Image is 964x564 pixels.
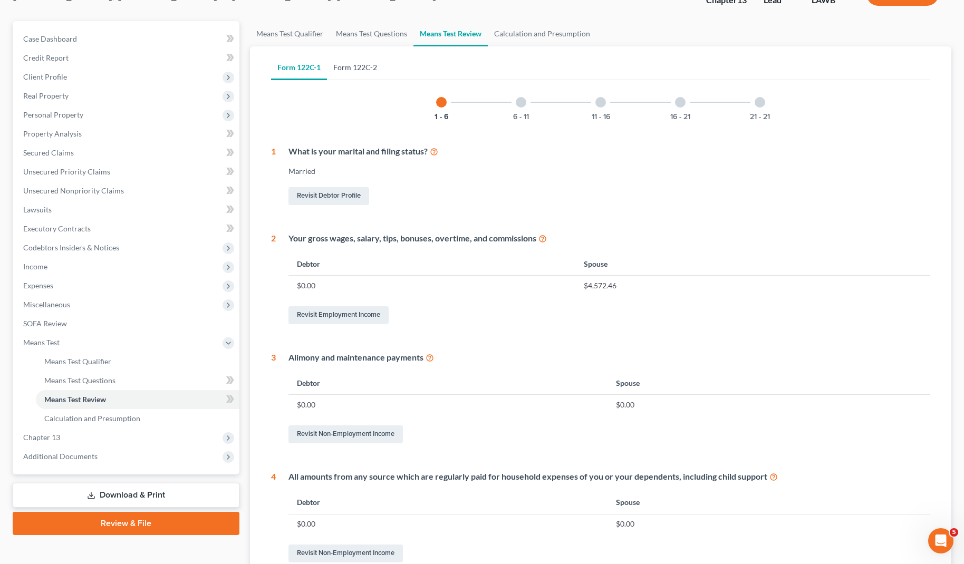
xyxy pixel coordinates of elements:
a: Case Dashboard [15,30,239,48]
a: Unsecured Nonpriority Claims [15,181,239,200]
a: Revisit Non-Employment Income [288,544,403,562]
button: 21 - 21 [750,113,770,121]
span: 5 [950,528,958,537]
span: Additional Documents [23,452,98,461]
a: SOFA Review [15,314,239,333]
td: $0.00 [288,276,575,296]
th: Debtor [288,252,575,275]
button: 16 - 21 [670,113,690,121]
span: Lawsuits [23,205,52,214]
span: Real Property [23,91,69,100]
td: $0.00 [608,514,930,534]
div: Married [288,166,930,177]
div: What is your marital and filing status? [288,145,930,158]
button: 11 - 16 [592,113,610,121]
span: Unsecured Nonpriority Claims [23,186,124,195]
a: Means Test Qualifier [36,352,239,371]
a: Means Test Review [413,21,488,46]
button: 1 - 6 [435,113,449,121]
span: Means Test Questions [44,376,115,385]
div: 3 [271,352,276,445]
div: 2 [271,232,276,326]
td: $0.00 [288,395,608,415]
a: Lawsuits [15,200,239,219]
td: $4,572.46 [575,276,930,296]
span: Codebtors Insiders & Notices [23,243,119,252]
a: Means Test Review [36,390,239,409]
span: Means Test Review [44,395,106,404]
a: Secured Claims [15,143,239,162]
span: Unsecured Priority Claims [23,167,110,176]
a: Unsecured Priority Claims [15,162,239,181]
th: Debtor [288,372,608,395]
td: $0.00 [288,514,608,534]
a: Form 122C-2 [327,55,383,80]
div: 1 [271,145,276,207]
span: Income [23,262,47,271]
span: Property Analysis [23,129,82,138]
span: Means Test Qualifier [44,357,111,366]
a: Means Test Qualifier [250,21,330,46]
span: Miscellaneous [23,300,70,309]
div: All amounts from any source which are regularly paid for household expenses of you or your depend... [288,471,930,483]
a: Means Test Questions [36,371,239,390]
a: Credit Report [15,48,239,67]
span: Calculation and Presumption [44,414,140,423]
span: Case Dashboard [23,34,77,43]
th: Spouse [608,491,930,514]
span: Secured Claims [23,148,74,157]
div: Your gross wages, salary, tips, bonuses, overtime, and commissions [288,232,930,245]
a: Executory Contracts [15,219,239,238]
a: Form 122C-1 [271,55,327,80]
a: Calculation and Presumption [36,409,239,428]
span: Means Test [23,338,60,347]
a: Download & Print [13,483,239,508]
th: Debtor [288,491,608,514]
a: Calculation and Presumption [488,21,596,46]
a: Revisit Employment Income [288,306,389,324]
div: Alimony and maintenance payments [288,352,930,364]
span: Personal Property [23,110,83,119]
span: Credit Report [23,53,69,62]
button: 6 - 11 [513,113,529,121]
iframe: Intercom live chat [928,528,953,553]
span: Client Profile [23,72,67,81]
th: Spouse [575,252,930,275]
span: Chapter 13 [23,433,60,442]
a: Review & File [13,512,239,535]
a: Means Test Questions [330,21,413,46]
td: $0.00 [608,395,930,415]
span: SOFA Review [23,319,67,328]
span: Expenses [23,281,53,290]
a: Property Analysis [15,124,239,143]
span: Executory Contracts [23,224,91,233]
a: Revisit Debtor Profile [288,187,369,205]
a: Revisit Non-Employment Income [288,425,403,443]
th: Spouse [608,372,930,395]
